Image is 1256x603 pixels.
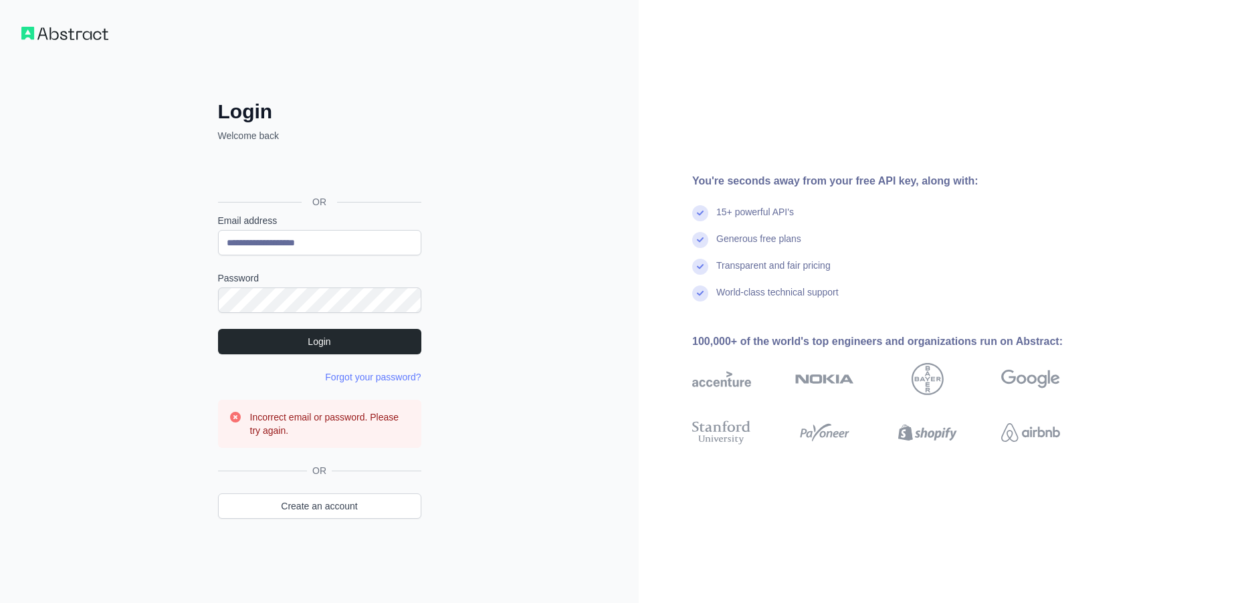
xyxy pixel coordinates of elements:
iframe: Кнопка "Войти с аккаунтом Google" [211,157,425,187]
div: Transparent and fair pricing [716,259,831,285]
span: OR [302,195,337,209]
img: check mark [692,259,708,275]
a: Create an account [218,493,421,519]
img: nokia [795,363,854,395]
img: google [1001,363,1060,395]
div: You're seconds away from your free API key, along with: [692,173,1103,189]
img: bayer [912,363,944,395]
div: 15+ powerful API's [716,205,794,232]
h3: Incorrect email or password. Please try again. [250,410,411,437]
img: Workflow [21,27,108,40]
div: 100,000+ of the world's top engineers and organizations run on Abstract: [692,334,1103,350]
img: stanford university [692,418,751,447]
div: World-class technical support [716,285,839,312]
label: Password [218,271,421,285]
img: check mark [692,232,708,248]
p: Welcome back [218,129,421,142]
button: Login [218,329,421,354]
img: payoneer [795,418,854,447]
a: Forgot your password? [325,372,421,382]
span: OR [307,464,332,477]
h2: Login [218,100,421,124]
img: check mark [692,285,708,301]
div: Generous free plans [716,232,801,259]
img: shopify [898,418,957,447]
img: check mark [692,205,708,221]
img: accenture [692,363,751,395]
label: Email address [218,214,421,227]
img: airbnb [1001,418,1060,447]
